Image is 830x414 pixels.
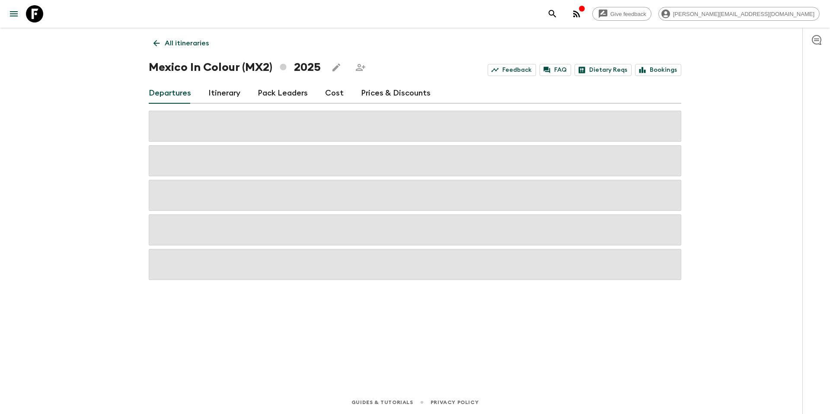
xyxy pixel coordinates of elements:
a: Guides & Tutorials [351,398,413,407]
a: Cost [325,83,344,104]
a: Dietary Reqs [575,64,632,76]
a: FAQ [539,64,571,76]
p: All itineraries [165,38,209,48]
h1: Mexico In Colour (MX2) 2025 [149,59,321,76]
a: Feedback [488,64,536,76]
a: Bookings [635,64,681,76]
div: [PERSON_NAME][EMAIL_ADDRESS][DOMAIN_NAME] [658,7,820,21]
span: [PERSON_NAME][EMAIL_ADDRESS][DOMAIN_NAME] [668,11,819,17]
a: Pack Leaders [258,83,308,104]
a: Departures [149,83,191,104]
a: Privacy Policy [431,398,479,407]
a: Prices & Discounts [361,83,431,104]
span: Share this itinerary [352,59,369,76]
a: Give feedback [592,7,651,21]
span: Give feedback [606,11,651,17]
button: search adventures [544,5,561,22]
button: Edit this itinerary [328,59,345,76]
button: menu [5,5,22,22]
a: Itinerary [208,83,240,104]
a: All itineraries [149,35,214,52]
